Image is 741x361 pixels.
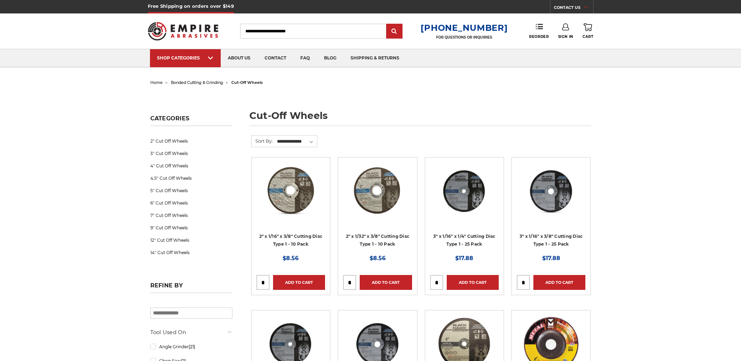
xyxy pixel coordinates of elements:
select: Sort By: [276,136,317,147]
a: Angle Grinder [150,340,232,353]
a: 9" Cut Off Wheels [150,222,232,234]
span: (21) [189,344,195,349]
label: Sort By: [251,136,273,146]
a: CONTACT US [554,4,593,13]
a: Add to Cart [533,275,585,290]
a: shipping & returns [343,49,406,67]
div: SHOP CATEGORIES [157,55,214,61]
a: 3" x 1/16" x 3/8" Cutting Disc Type 1 - 25 Pack [520,234,583,247]
a: Cart [583,23,593,39]
a: 3" Cut Off Wheels [150,147,232,160]
a: Reorder [529,23,549,39]
h1: cut-off wheels [249,111,591,126]
a: 6" Cut Off Wheels [150,197,232,209]
a: 3" x 1/16" x 1/4" Cutting Disc Type 1 - 25 Pack [433,234,496,247]
h5: Categories [150,115,232,126]
a: 2" Cut Off Wheels [150,135,232,147]
a: 4" Cut Off Wheels [150,160,232,172]
a: 2" x 1/32" x 3/8" Cut Off Wheel [343,162,412,231]
a: 7" Cut Off Wheels [150,209,232,222]
a: 2" x 1/16" x 3/8" Cutting Disc Type 1 - 10 Pack [259,234,323,247]
a: blog [317,49,343,67]
a: [PHONE_NUMBER] [421,23,508,33]
span: cut-off wheels [231,80,263,85]
h5: Refine by [150,282,232,293]
p: FOR QUESTIONS OR INQUIRIES [421,35,508,40]
span: Sign In [558,34,573,39]
a: faq [293,49,317,67]
a: home [150,80,163,85]
a: 3” x .0625” x 1/4” Die Grinder Cut-Off Wheels by Black Hawk Abrasives [430,162,499,231]
img: 3” x .0625” x 1/4” Die Grinder Cut-Off Wheels by Black Hawk Abrasives [436,162,493,219]
span: $8.56 [370,255,386,262]
span: $8.56 [283,255,299,262]
span: Reorder [529,34,549,39]
a: 2" x 1/16" x 3/8" Cut Off Wheel [256,162,325,231]
img: 2" x 1/32" x 3/8" Cut Off Wheel [349,162,406,219]
a: about us [221,49,257,67]
a: Add to Cart [273,275,325,290]
a: Add to Cart [360,275,412,290]
a: 4.5" Cut Off Wheels [150,172,232,184]
a: Add to Cart [447,275,499,290]
span: $17.88 [542,255,560,262]
a: bonded cutting & grinding [171,80,223,85]
a: 2" x 1/32" x 3/8" Cutting Disc Type 1 - 10 Pack [346,234,410,247]
a: 12" Cut Off Wheels [150,234,232,246]
a: 14" Cut Off Wheels [150,246,232,259]
h5: Tool Used On [150,328,232,337]
a: contact [257,49,293,67]
span: $17.88 [455,255,473,262]
img: 3" x 1/16" x 3/8" Cutting Disc [523,162,579,219]
input: Submit [387,24,401,39]
img: 2" x 1/16" x 3/8" Cut Off Wheel [262,162,319,219]
a: 3" x 1/16" x 3/8" Cutting Disc [517,162,585,231]
a: 5" Cut Off Wheels [150,184,232,197]
img: Empire Abrasives [148,17,219,45]
span: Cart [583,34,593,39]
